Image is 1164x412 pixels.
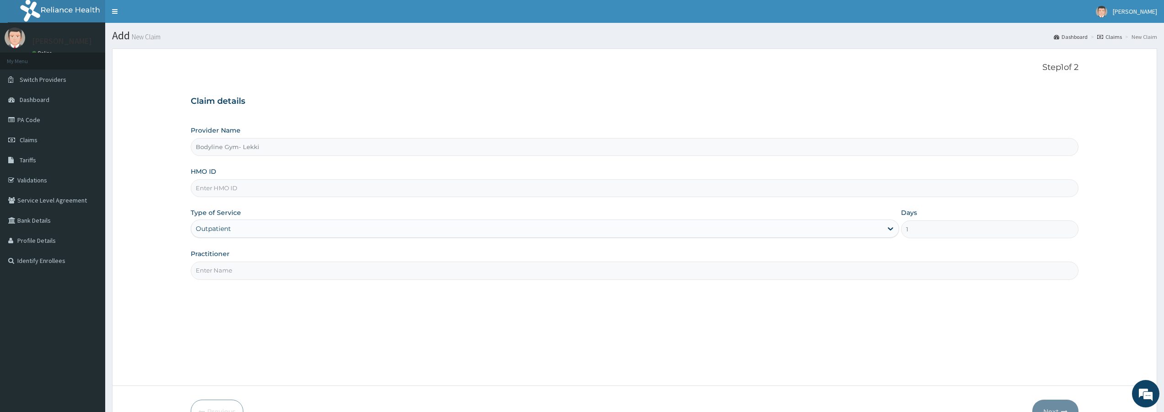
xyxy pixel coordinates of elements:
input: Enter Name [191,262,1078,279]
input: Enter HMO ID [191,179,1078,197]
label: HMO ID [191,167,216,176]
label: Days [901,208,917,217]
img: User Image [1096,6,1107,17]
p: [PERSON_NAME] [32,37,92,45]
a: Online [32,50,54,56]
img: User Image [5,27,25,48]
small: New Claim [130,33,161,40]
li: New Claim [1123,33,1157,41]
h1: Add [112,30,1157,42]
span: Tariffs [20,156,36,164]
span: Switch Providers [20,75,66,84]
label: Type of Service [191,208,241,217]
a: Dashboard [1054,33,1088,41]
label: Provider Name [191,126,241,135]
h3: Claim details [191,96,1078,107]
span: Claims [20,136,38,144]
span: [PERSON_NAME] [1113,7,1157,16]
span: Dashboard [20,96,49,104]
a: Claims [1097,33,1122,41]
p: Step 1 of 2 [191,63,1078,73]
label: Practitioner [191,249,230,258]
